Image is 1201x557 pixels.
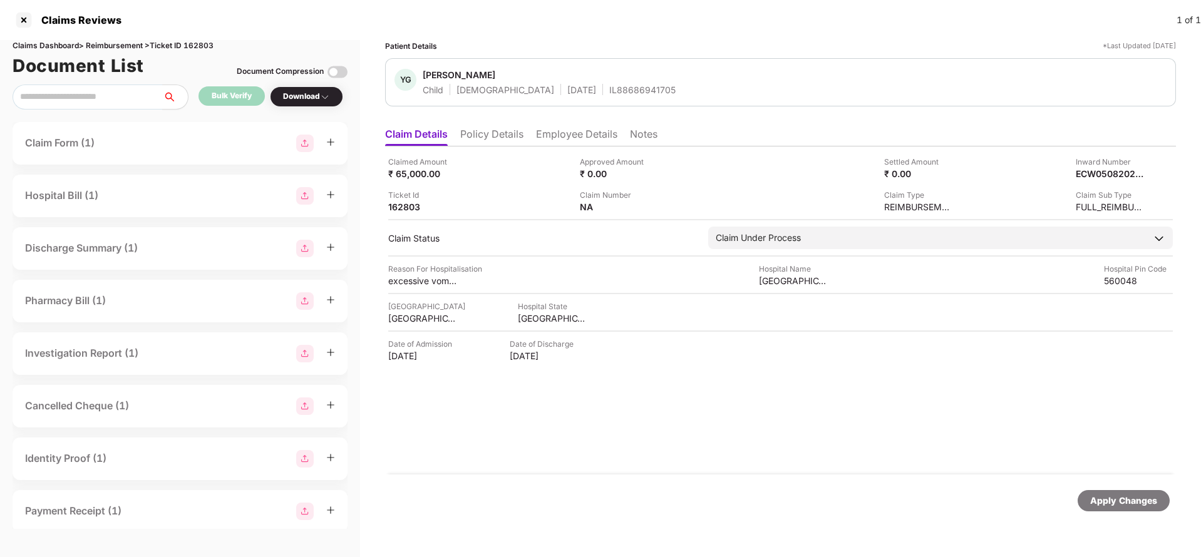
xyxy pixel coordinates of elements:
[296,503,314,520] img: svg+xml;base64,PHN2ZyBpZD0iR3JvdXBfMjg4MTMiIGRhdGEtbmFtZT0iR3JvdXAgMjg4MTMiIHhtbG5zPSJodHRwOi8vd3...
[162,84,188,110] button: search
[1076,168,1145,180] div: ECW05082025000000443
[296,450,314,468] img: svg+xml;base64,PHN2ZyBpZD0iR3JvdXBfMjg4MTMiIGRhdGEtbmFtZT0iR3JvdXAgMjg4MTMiIHhtbG5zPSJodHRwOi8vd3...
[884,156,953,168] div: Settled Amount
[326,190,335,199] span: plus
[456,84,554,96] div: [DEMOGRAPHIC_DATA]
[13,40,348,52] div: Claims Dashboard > Reimbursement > Ticket ID 162803
[388,350,457,362] div: [DATE]
[385,128,448,146] li: Claim Details
[25,398,129,414] div: Cancelled Cheque (1)
[510,338,579,350] div: Date of Discharge
[580,189,649,201] div: Claim Number
[237,66,324,78] div: Document Compression
[34,14,121,26] div: Claims Reviews
[326,348,335,357] span: plus
[320,92,330,102] img: svg+xml;base64,PHN2ZyBpZD0iRHJvcGRvd24tMzJ4MzIiIHhtbG5zPSJodHRwOi8vd3d3LnczLm9yZy8yMDAwL3N2ZyIgd2...
[25,451,106,466] div: Identity Proof (1)
[326,401,335,409] span: plus
[423,84,443,96] div: Child
[212,90,252,102] div: Bulk Verify
[1076,156,1145,168] div: Inward Number
[759,275,828,287] div: [GEOGRAPHIC_DATA]
[716,231,801,245] div: Claim Under Process
[283,91,330,103] div: Download
[388,275,457,287] div: excessive vomitting and fever
[884,189,953,201] div: Claim Type
[296,292,314,310] img: svg+xml;base64,PHN2ZyBpZD0iR3JvdXBfMjg4MTMiIGRhdGEtbmFtZT0iR3JvdXAgMjg4MTMiIHhtbG5zPSJodHRwOi8vd3...
[296,345,314,362] img: svg+xml;base64,PHN2ZyBpZD0iR3JvdXBfMjg4MTMiIGRhdGEtbmFtZT0iR3JvdXAgMjg4MTMiIHhtbG5zPSJodHRwOi8vd3...
[1177,13,1201,27] div: 1 of 1
[385,40,437,52] div: Patient Details
[580,201,649,213] div: NA
[25,293,106,309] div: Pharmacy Bill (1)
[25,135,95,151] div: Claim Form (1)
[388,263,482,275] div: Reason For Hospitalisation
[296,135,314,152] img: svg+xml;base64,PHN2ZyBpZD0iR3JvdXBfMjg4MTMiIGRhdGEtbmFtZT0iR3JvdXAgMjg4MTMiIHhtbG5zPSJodHRwOi8vd3...
[162,92,188,102] span: search
[25,240,138,256] div: Discharge Summary (1)
[510,350,579,362] div: [DATE]
[423,69,495,81] div: [PERSON_NAME]
[388,156,457,168] div: Claimed Amount
[388,232,696,244] div: Claim Status
[326,243,335,252] span: plus
[388,338,457,350] div: Date of Admission
[1104,275,1173,287] div: 560048
[1076,201,1145,213] div: FULL_REIMBURSEMENT
[580,156,649,168] div: Approved Amount
[25,188,98,203] div: Hospital Bill (1)
[25,503,121,519] div: Payment Receipt (1)
[759,263,828,275] div: Hospital Name
[518,300,587,312] div: Hospital State
[536,128,617,146] li: Employee Details
[388,312,457,324] div: [GEOGRAPHIC_DATA]
[1103,40,1176,52] div: *Last Updated [DATE]
[884,201,953,213] div: REIMBURSEMENT
[13,52,144,79] h1: Document List
[388,201,457,213] div: 162803
[1090,494,1157,508] div: Apply Changes
[1153,232,1165,245] img: downArrowIcon
[25,345,138,361] div: Investigation Report (1)
[388,168,457,180] div: ₹ 65,000.00
[1104,263,1173,275] div: Hospital Pin Code
[326,295,335,304] span: plus
[296,397,314,415] img: svg+xml;base64,PHN2ZyBpZD0iR3JvdXBfMjg4MTMiIGRhdGEtbmFtZT0iR3JvdXAgMjg4MTMiIHhtbG5zPSJodHRwOi8vd3...
[326,138,335,146] span: plus
[394,69,416,91] div: YG
[327,62,348,82] img: svg+xml;base64,PHN2ZyBpZD0iVG9nZ2xlLTMyeDMyIiB4bWxucz0iaHR0cDovL3d3dy53My5vcmcvMjAwMC9zdmciIHdpZH...
[326,506,335,514] span: plus
[580,168,649,180] div: ₹ 0.00
[609,84,676,96] div: IL88686941705
[460,128,523,146] li: Policy Details
[296,187,314,205] img: svg+xml;base64,PHN2ZyBpZD0iR3JvdXBfMjg4MTMiIGRhdGEtbmFtZT0iR3JvdXAgMjg4MTMiIHhtbG5zPSJodHRwOi8vd3...
[388,189,457,201] div: Ticket Id
[388,300,465,312] div: [GEOGRAPHIC_DATA]
[326,453,335,462] span: plus
[567,84,596,96] div: [DATE]
[630,128,657,146] li: Notes
[296,240,314,257] img: svg+xml;base64,PHN2ZyBpZD0iR3JvdXBfMjg4MTMiIGRhdGEtbmFtZT0iR3JvdXAgMjg4MTMiIHhtbG5zPSJodHRwOi8vd3...
[518,312,587,324] div: [GEOGRAPHIC_DATA]
[884,168,953,180] div: ₹ 0.00
[1076,189,1145,201] div: Claim Sub Type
